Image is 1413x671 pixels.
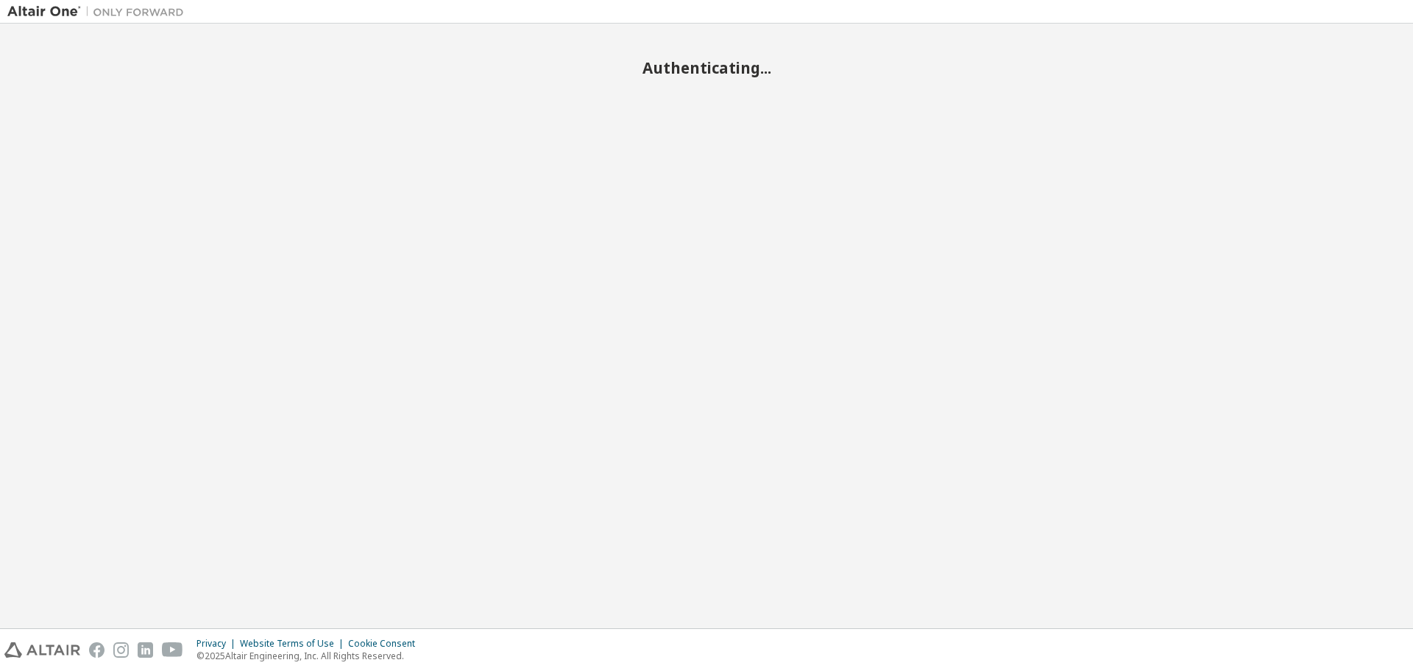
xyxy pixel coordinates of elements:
img: facebook.svg [89,642,105,658]
div: Website Terms of Use [240,638,348,650]
div: Cookie Consent [348,638,424,650]
h2: Authenticating... [7,58,1406,77]
div: Privacy [196,638,240,650]
p: © 2025 Altair Engineering, Inc. All Rights Reserved. [196,650,424,662]
img: youtube.svg [162,642,183,658]
img: altair_logo.svg [4,642,80,658]
img: linkedin.svg [138,642,153,658]
img: instagram.svg [113,642,129,658]
img: Altair One [7,4,191,19]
